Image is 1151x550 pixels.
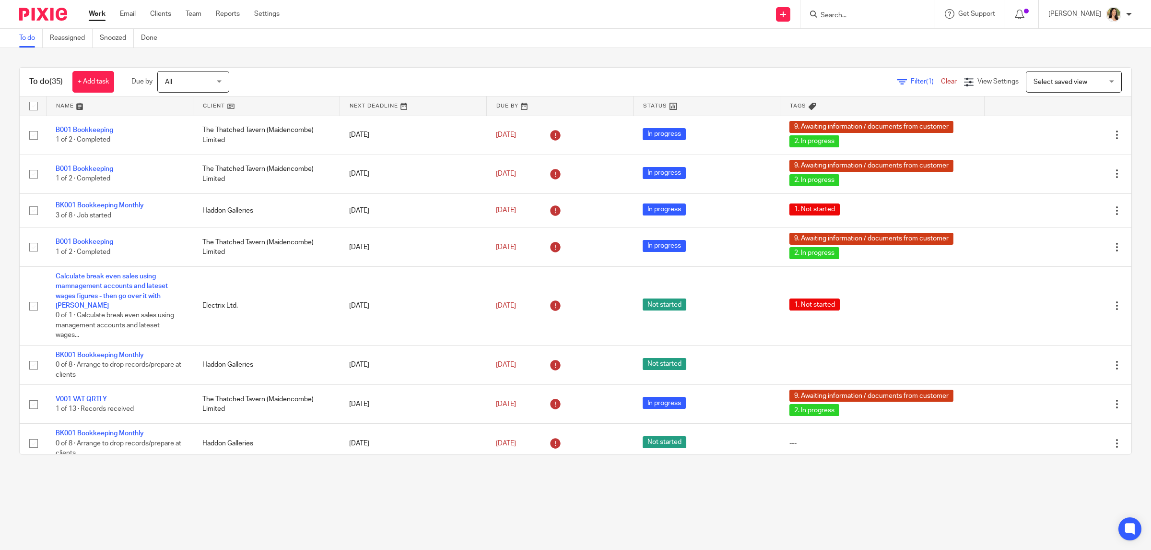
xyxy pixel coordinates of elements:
[643,299,686,311] span: Not started
[254,9,280,19] a: Settings
[789,247,839,259] span: 2. In progress
[789,135,839,147] span: 2. In progress
[340,193,486,227] td: [DATE]
[56,239,113,245] a: B001 Bookkeeping
[789,299,840,311] span: 1. Not started
[193,155,340,193] td: The Thatched Tavern (Maidencombe) Limited
[789,404,839,416] span: 2. In progress
[1048,9,1101,19] p: [PERSON_NAME]
[56,166,113,172] a: B001 Bookkeeping
[141,29,164,48] a: Done
[789,174,839,186] span: 2. In progress
[941,78,957,85] a: Clear
[120,9,136,19] a: Email
[193,345,340,384] td: Haddon Galleries
[643,358,686,370] span: Not started
[56,430,144,437] a: BK001 Bookkeeping Monthly
[496,244,516,251] span: [DATE]
[789,203,840,215] span: 1. Not started
[193,116,340,155] td: The Thatched Tavern (Maidencombe) Limited
[820,12,906,20] input: Search
[1034,79,1087,85] span: Select saved view
[958,11,995,17] span: Get Support
[496,302,516,309] span: [DATE]
[193,227,340,266] td: The Thatched Tavern (Maidencombe) Limited
[496,207,516,214] span: [DATE]
[19,8,67,21] img: Pixie
[789,121,953,133] span: 9. Awaiting information / documents from customer
[496,401,516,407] span: [DATE]
[56,396,107,403] a: V001 VAT QRTLY
[49,78,63,85] span: (35)
[193,266,340,345] td: Electrix Ltd.
[193,385,340,424] td: The Thatched Tavern (Maidencombe) Limited
[89,9,106,19] a: Work
[496,440,516,447] span: [DATE]
[72,71,114,93] a: + Add task
[789,160,953,172] span: 9. Awaiting information / documents from customer
[643,167,686,179] span: In progress
[193,193,340,227] td: Haddon Galleries
[165,79,172,85] span: All
[340,385,486,424] td: [DATE]
[100,29,134,48] a: Snoozed
[186,9,201,19] a: Team
[56,440,181,457] span: 0 of 8 · Arrange to drop records/prepare at clients
[56,312,174,338] span: 0 of 1 · Calculate break even sales using management accounts and lateset wages...
[789,233,953,245] span: 9. Awaiting information / documents from customer
[643,436,686,448] span: Not started
[56,127,113,133] a: B001 Bookkeeping
[340,266,486,345] td: [DATE]
[56,361,181,378] span: 0 of 8 · Arrange to drop records/prepare at clients
[56,212,111,219] span: 3 of 8 · Job started
[789,439,975,448] div: ---
[643,240,686,252] span: In progress
[643,203,686,215] span: In progress
[496,361,516,368] span: [DATE]
[50,29,93,48] a: Reassigned
[926,78,934,85] span: (1)
[56,273,168,309] a: Calculate break even sales using mamnagement accounts and lateset wages figures - then go over it...
[56,176,110,182] span: 1 of 2 · Completed
[643,397,686,409] span: In progress
[56,137,110,143] span: 1 of 2 · Completed
[216,9,240,19] a: Reports
[340,424,486,463] td: [DATE]
[193,424,340,463] td: Haddon Galleries
[789,390,953,402] span: 9. Awaiting information / documents from customer
[911,78,941,85] span: Filter
[340,345,486,384] td: [DATE]
[19,29,43,48] a: To do
[56,406,134,413] span: 1 of 13 · Records received
[790,103,806,108] span: Tags
[340,116,486,155] td: [DATE]
[29,77,63,87] h1: To do
[1106,7,1121,22] img: High%20Res%20Andrew%20Price%20Accountants_Poppy%20Jakes%20photography-1153.jpg
[789,360,975,370] div: ---
[340,155,486,193] td: [DATE]
[56,352,144,359] a: BK001 Bookkeeping Monthly
[496,170,516,177] span: [DATE]
[496,132,516,138] span: [DATE]
[150,9,171,19] a: Clients
[643,128,686,140] span: In progress
[56,202,144,209] a: BK001 Bookkeeping Monthly
[131,77,153,86] p: Due by
[977,78,1019,85] span: View Settings
[56,249,110,255] span: 1 of 2 · Completed
[340,227,486,266] td: [DATE]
